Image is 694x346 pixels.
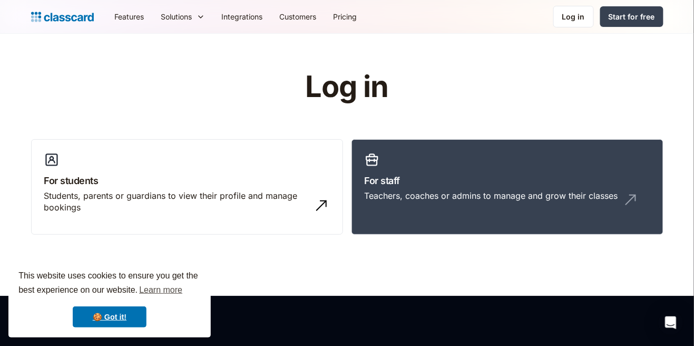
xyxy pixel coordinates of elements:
div: cookieconsent [8,259,211,338]
div: Students, parents or guardians to view their profile and manage bookings [44,190,309,214]
div: Solutions [153,5,213,28]
h3: For students [44,174,330,188]
h3: For staff [365,174,650,188]
div: Open Intercom Messenger [658,310,683,335]
a: For studentsStudents, parents or guardians to view their profile and manage bookings [31,139,343,235]
h1: Log in [180,71,514,103]
div: Solutions [161,11,192,22]
span: This website uses cookies to ensure you get the best experience on our website. [18,270,201,298]
div: Start for free [609,11,655,22]
a: For staffTeachers, coaches or admins to manage and grow their classes [351,139,663,235]
a: Pricing [325,5,366,28]
a: Log in [553,6,594,27]
div: Log in [562,11,585,22]
a: learn more about cookies [138,282,184,298]
a: Integrations [213,5,271,28]
a: Features [106,5,153,28]
a: dismiss cookie message [73,306,146,328]
a: Start for free [600,6,663,27]
a: home [31,9,94,24]
div: Teachers, coaches or admins to manage and grow their classes [365,190,618,201]
a: Customers [271,5,325,28]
